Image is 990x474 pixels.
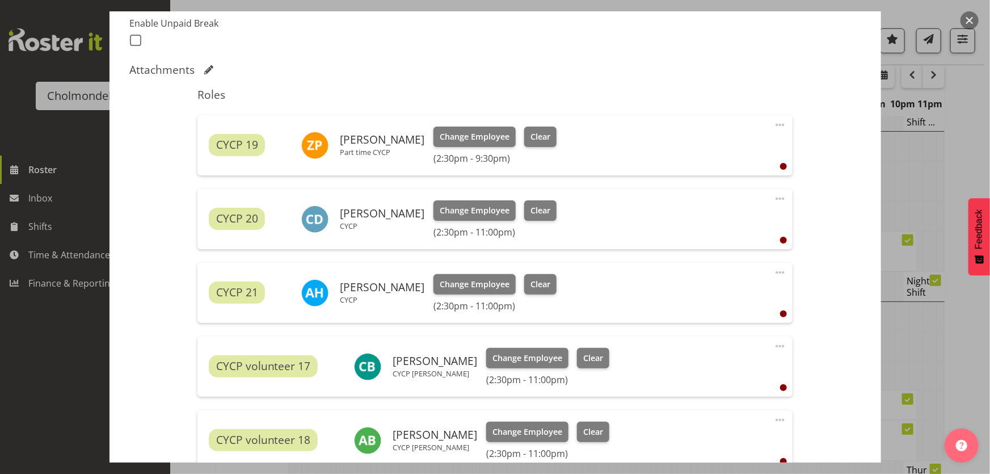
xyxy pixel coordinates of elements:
[486,348,568,368] button: Change Employee
[340,221,424,230] p: CYCP
[486,448,609,459] h6: (2:30pm - 11:00pm)
[354,427,381,454] img: amelie-brandt11629.jpg
[216,358,311,375] span: CYCP volunteer 17
[216,137,258,153] span: CYCP 19
[524,127,557,147] button: Clear
[524,274,557,295] button: Clear
[130,16,302,30] label: Enable Unpaid Break
[492,352,562,364] span: Change Employee
[393,355,477,367] h6: [PERSON_NAME]
[197,88,793,102] h5: Roles
[301,132,328,159] img: zoe-palmer10907.jpg
[780,311,787,317] div: User is clocked out
[974,209,984,249] span: Feedback
[433,127,516,147] button: Change Employee
[492,426,562,438] span: Change Employee
[340,281,424,293] h6: [PERSON_NAME]
[433,274,516,295] button: Change Employee
[440,278,509,291] span: Change Employee
[340,133,424,146] h6: [PERSON_NAME]
[340,295,424,304] p: CYCP
[393,369,477,378] p: CYCP [PERSON_NAME]
[433,200,516,221] button: Change Employee
[340,148,424,157] p: Part time CYCP
[780,384,787,391] div: User is clocked out
[440,204,509,217] span: Change Employee
[354,353,381,380] img: charlotte-bottcher11626.jpg
[583,426,603,438] span: Clear
[486,422,568,442] button: Change Employee
[433,153,556,164] h6: (2:30pm - 9:30pm)
[780,237,787,244] div: User is clocked out
[216,432,311,448] span: CYCP volunteer 18
[216,211,258,227] span: CYCP 20
[393,429,477,441] h6: [PERSON_NAME]
[440,131,509,143] span: Change Employee
[301,279,328,307] img: alexzarn-harmer11855.jpg
[577,348,609,368] button: Clear
[956,440,967,451] img: help-xxl-2.png
[780,163,787,170] div: User is clocked out
[968,198,990,275] button: Feedback - Show survey
[530,131,550,143] span: Clear
[530,278,550,291] span: Clear
[130,63,195,77] h5: Attachments
[433,300,556,312] h6: (2:30pm - 11:00pm)
[486,374,609,385] h6: (2:30pm - 11:00pm)
[577,422,609,442] button: Clear
[530,204,550,217] span: Clear
[524,200,557,221] button: Clear
[583,352,603,364] span: Clear
[301,205,328,233] img: camille-davidson6038.jpg
[433,226,556,238] h6: (2:30pm - 11:00pm)
[780,458,787,465] div: User is clocked out
[340,207,424,220] h6: [PERSON_NAME]
[393,443,477,452] p: CYCP [PERSON_NAME]
[216,284,258,301] span: CYCP 21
